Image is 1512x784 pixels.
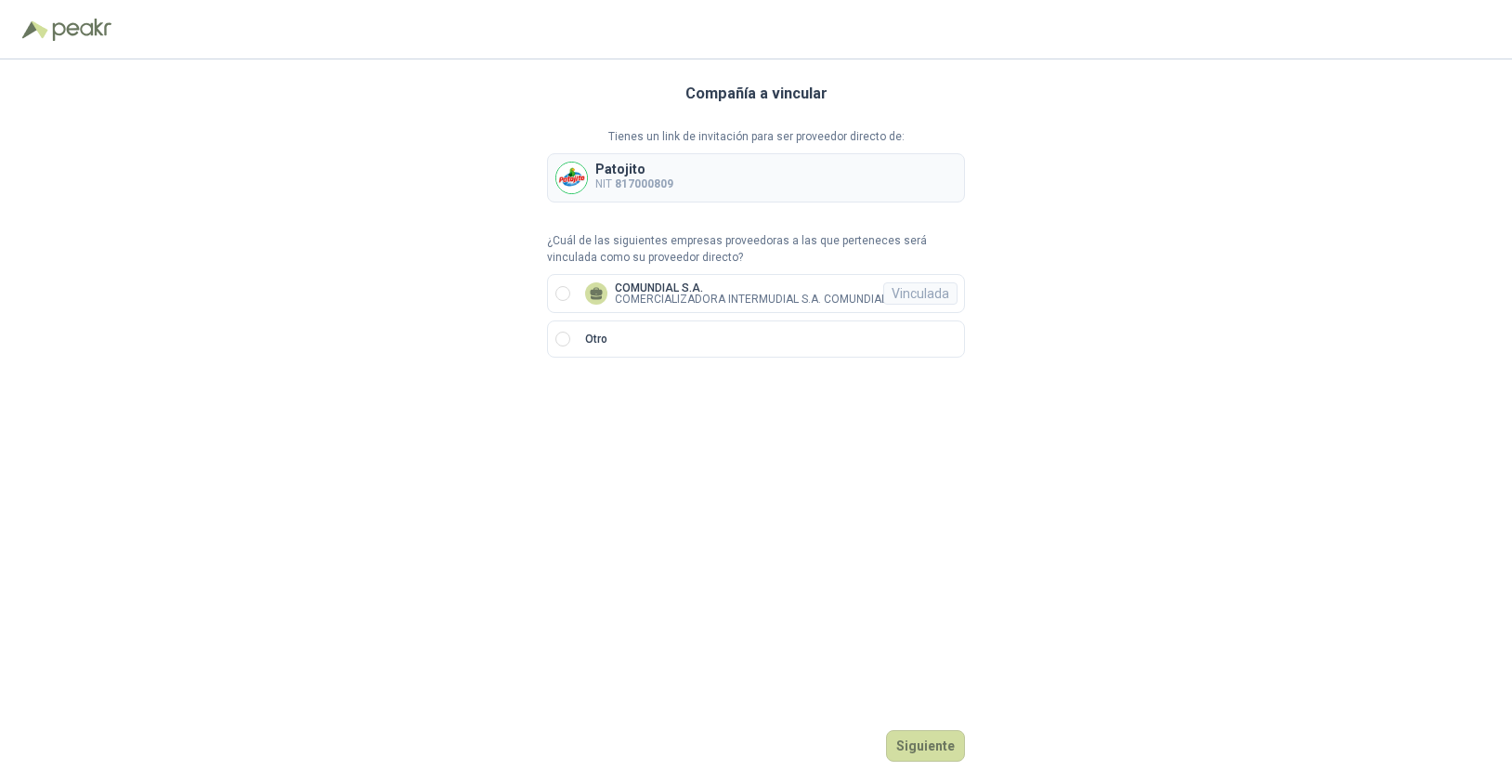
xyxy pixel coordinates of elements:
[595,163,673,176] p: Patojito
[22,20,48,39] img: Logo
[547,232,965,268] p: ¿Cuál de las siguientes empresas proveedoras a las que perteneces será vinculada como su proveedo...
[886,730,965,762] button: Siguiente
[556,163,587,193] img: Company Logo
[585,331,607,348] p: Otro
[615,177,673,190] b: 817000809
[547,128,965,146] p: Tienes un link de invitación para ser proveedor directo de:
[883,282,958,305] div: Vinculada
[615,294,887,305] p: COMERCIALIZADORA INTERMUDIAL S.A. COMUNDIAL
[52,19,111,41] img: Peakr
[595,176,673,193] p: NIT
[685,82,828,106] h3: Compañía a vincular
[615,282,887,294] p: COMUNDIAL S.A.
